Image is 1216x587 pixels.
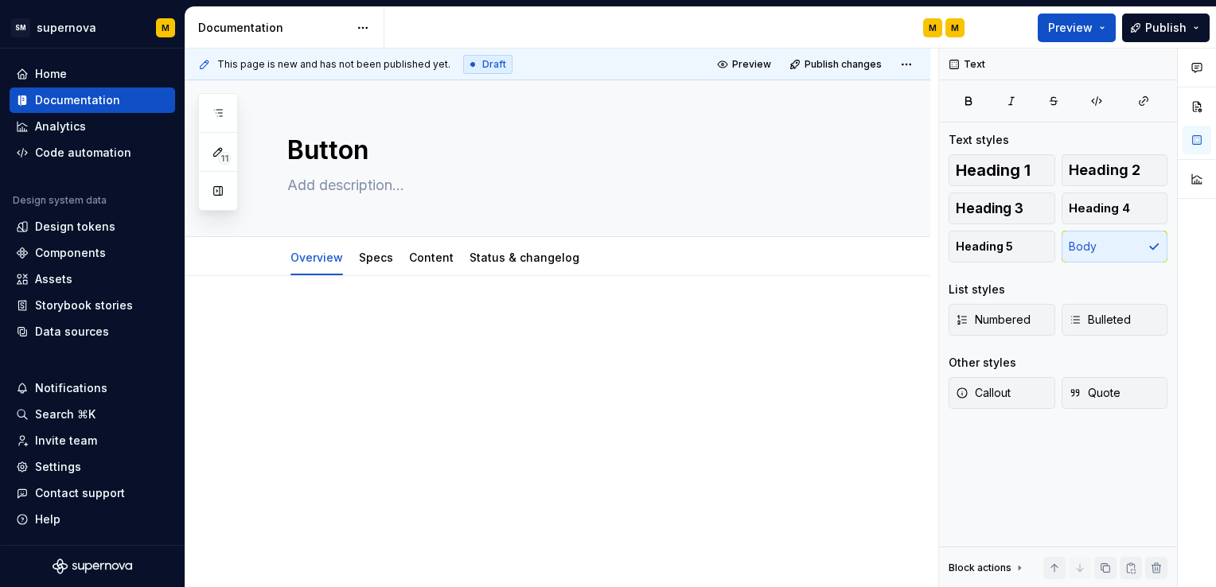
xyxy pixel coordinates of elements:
[284,240,349,274] div: Overview
[198,20,349,36] div: Documentation
[1145,20,1187,36] span: Publish
[956,312,1031,328] span: Numbered
[409,251,454,264] a: Content
[949,304,1055,336] button: Numbered
[1069,162,1140,178] span: Heading 2
[35,511,60,527] div: Help
[10,507,175,532] button: Help
[35,145,131,161] div: Code automation
[10,375,175,401] button: Notifications
[1062,154,1168,186] button: Heading 2
[1069,385,1121,401] span: Quote
[35,459,81,475] div: Settings
[805,58,882,71] span: Publish changes
[10,214,175,239] a: Design tokens
[1122,14,1210,42] button: Publish
[1048,20,1093,36] span: Preview
[10,61,175,87] a: Home
[35,245,106,261] div: Components
[956,162,1031,178] span: Heading 1
[403,240,460,274] div: Content
[11,18,30,37] div: SM
[37,20,96,36] div: supernova
[10,114,175,139] a: Analytics
[35,433,97,449] div: Invite team
[949,282,1005,297] div: List styles
[470,251,579,264] a: Status & changelog
[10,402,175,427] button: Search ⌘K
[10,480,175,506] button: Contact support
[956,385,1011,401] span: Callout
[10,454,175,480] a: Settings
[712,53,778,76] button: Preview
[949,562,1011,574] div: Block actions
[10,87,175,113] a: Documentation
[929,21,937,34] div: M
[35,380,107,396] div: Notifications
[353,240,399,274] div: Specs
[949,377,1055,409] button: Callout
[217,58,450,71] span: This page is new and has not been published yet.
[949,192,1055,224] button: Heading 3
[35,406,95,422] div: Search ⌘K
[162,21,170,34] div: M
[949,557,1026,579] div: Block actions
[949,154,1055,186] button: Heading 1
[956,200,1023,216] span: Heading 3
[35,297,133,313] div: Storybook stories
[218,152,231,165] span: 11
[463,240,586,274] div: Status & changelog
[732,58,771,71] span: Preview
[35,271,72,287] div: Assets
[1069,200,1130,216] span: Heading 4
[1062,377,1168,409] button: Quote
[949,132,1009,148] div: Text styles
[1062,304,1168,336] button: Bulleted
[35,324,109,340] div: Data sources
[35,485,125,501] div: Contact support
[3,10,181,45] button: SMsupernovaM
[1069,312,1131,328] span: Bulleted
[359,251,393,264] a: Specs
[13,194,107,207] div: Design system data
[35,66,67,82] div: Home
[290,251,343,264] a: Overview
[1038,14,1116,42] button: Preview
[10,319,175,344] a: Data sources
[35,219,115,235] div: Design tokens
[10,240,175,266] a: Components
[10,293,175,318] a: Storybook stories
[1062,192,1168,224] button: Heading 4
[951,21,959,34] div: M
[10,266,175,292] a: Assets
[10,428,175,453] a: Invite team
[949,355,1016,371] div: Other styles
[785,53,889,76] button: Publish changes
[949,231,1055,262] button: Heading 5
[10,140,175,165] a: Code automation
[35,119,86,134] div: Analytics
[482,58,506,71] span: Draft
[35,92,120,108] div: Documentation
[284,131,863,169] textarea: Button
[53,558,132,574] svg: Supernova Logo
[956,239,1013,255] span: Heading 5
